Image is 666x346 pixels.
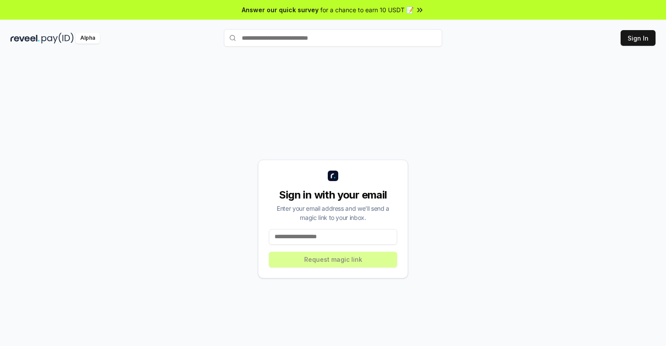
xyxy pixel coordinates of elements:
[269,204,397,222] div: Enter your email address and we’ll send a magic link to your inbox.
[621,30,656,46] button: Sign In
[328,171,338,181] img: logo_small
[320,5,414,14] span: for a chance to earn 10 USDT 📝
[242,5,319,14] span: Answer our quick survey
[10,33,40,44] img: reveel_dark
[76,33,100,44] div: Alpha
[269,188,397,202] div: Sign in with your email
[41,33,74,44] img: pay_id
